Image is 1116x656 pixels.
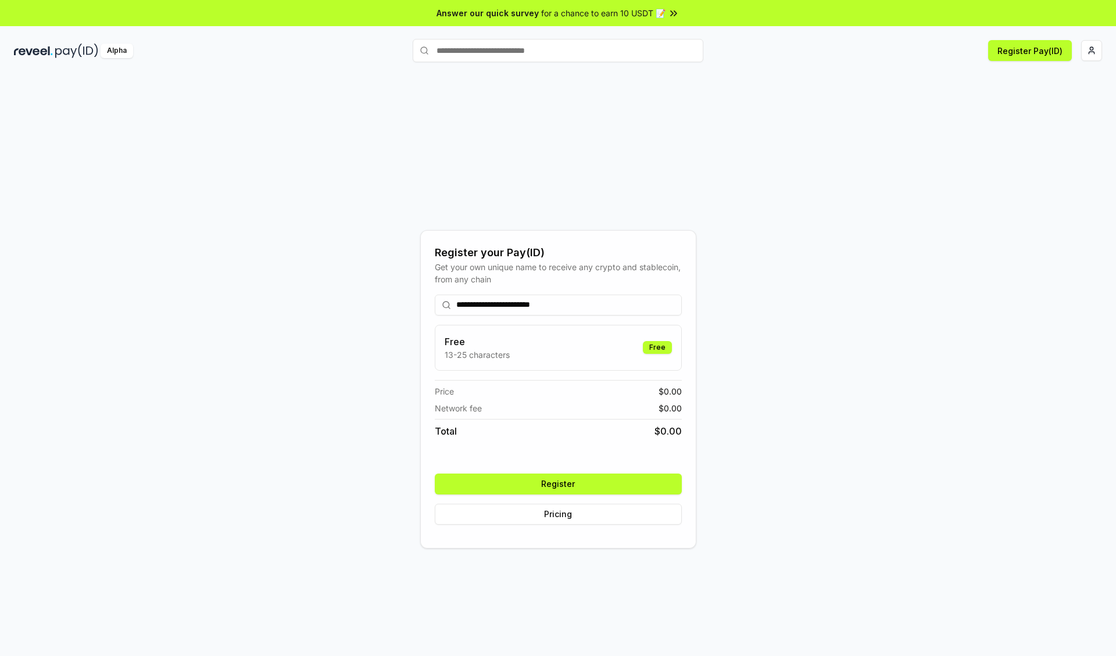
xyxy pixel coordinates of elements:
[435,402,482,414] span: Network fee
[541,7,666,19] span: for a chance to earn 10 USDT 📝
[55,44,98,58] img: pay_id
[435,245,682,261] div: Register your Pay(ID)
[435,424,457,438] span: Total
[659,402,682,414] span: $ 0.00
[445,349,510,361] p: 13-25 characters
[101,44,133,58] div: Alpha
[435,504,682,525] button: Pricing
[435,385,454,397] span: Price
[14,44,53,58] img: reveel_dark
[659,385,682,397] span: $ 0.00
[445,335,510,349] h3: Free
[988,40,1072,61] button: Register Pay(ID)
[643,341,672,354] div: Free
[654,424,682,438] span: $ 0.00
[435,261,682,285] div: Get your own unique name to receive any crypto and stablecoin, from any chain
[435,474,682,494] button: Register
[437,7,539,19] span: Answer our quick survey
